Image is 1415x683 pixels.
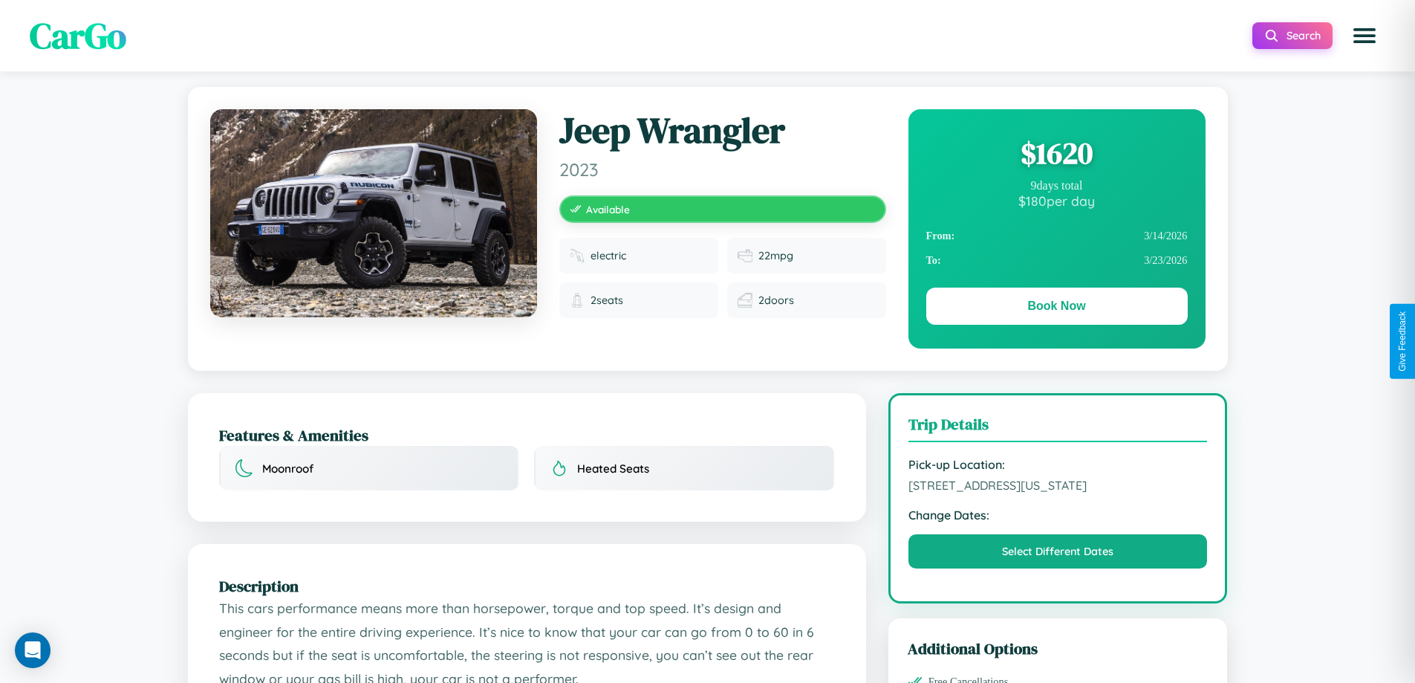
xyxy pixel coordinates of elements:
[219,575,835,597] h2: Description
[738,293,752,308] img: Doors
[219,424,835,446] h2: Features & Amenities
[1344,15,1385,56] button: Open menu
[908,478,1208,493] span: [STREET_ADDRESS][US_STATE]
[908,534,1208,569] button: Select Different Dates
[926,288,1188,325] button: Book Now
[758,294,794,307] span: 2 doors
[210,109,537,317] img: Jeep Wrangler 2023
[908,638,1209,659] h3: Additional Options
[570,248,585,263] img: Fuel type
[926,133,1188,173] div: $ 1620
[1252,22,1333,49] button: Search
[926,224,1188,248] div: 3 / 14 / 2026
[577,462,649,476] span: Heated Seats
[926,230,955,242] strong: From:
[262,462,313,476] span: Moonroof
[15,632,51,668] div: Open Intercom Messenger
[559,158,886,181] span: 2023
[926,192,1188,209] div: $ 180 per day
[926,254,941,267] strong: To:
[758,249,793,262] span: 22 mpg
[908,508,1208,522] strong: Change Dates:
[559,109,886,152] h1: Jeep Wrangler
[926,248,1188,273] div: 3 / 23 / 2026
[586,203,630,216] span: Available
[591,294,623,307] span: 2 seats
[908,457,1208,472] strong: Pick-up Location:
[570,293,585,308] img: Seats
[926,179,1188,192] div: 9 days total
[908,413,1208,442] h3: Trip Details
[1397,311,1408,372] div: Give Feedback
[738,248,752,263] img: Fuel efficiency
[30,11,126,60] span: CarGo
[591,249,626,262] span: electric
[1286,29,1321,42] span: Search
